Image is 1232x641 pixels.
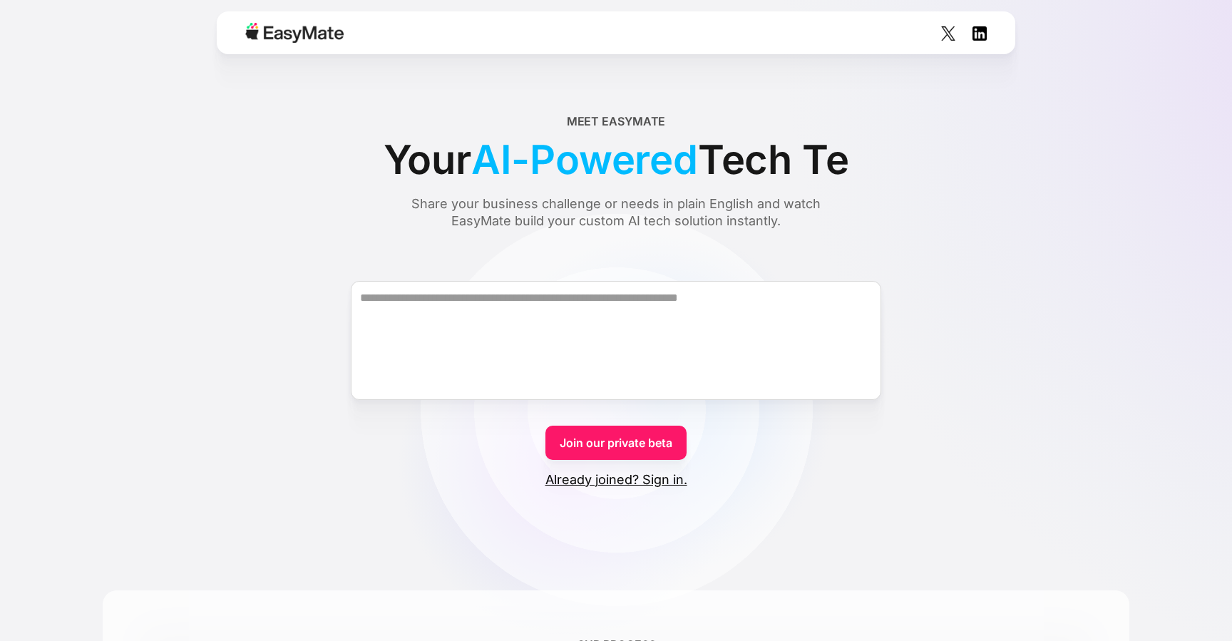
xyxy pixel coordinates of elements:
div: Share your business challenge or needs in plain English and watch EasyMate build your custom AI t... [384,195,848,230]
a: Already joined? Sign in. [545,471,687,488]
div: Your [384,130,849,190]
a: Join our private beta [545,426,687,460]
img: Easymate logo [245,23,344,43]
img: Social Icon [941,26,955,41]
span: Tech Te [698,130,849,190]
div: Meet EasyMate [567,113,666,130]
form: Form [103,255,1129,488]
img: Social Icon [972,26,987,41]
span: AI-Powered [471,130,698,190]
